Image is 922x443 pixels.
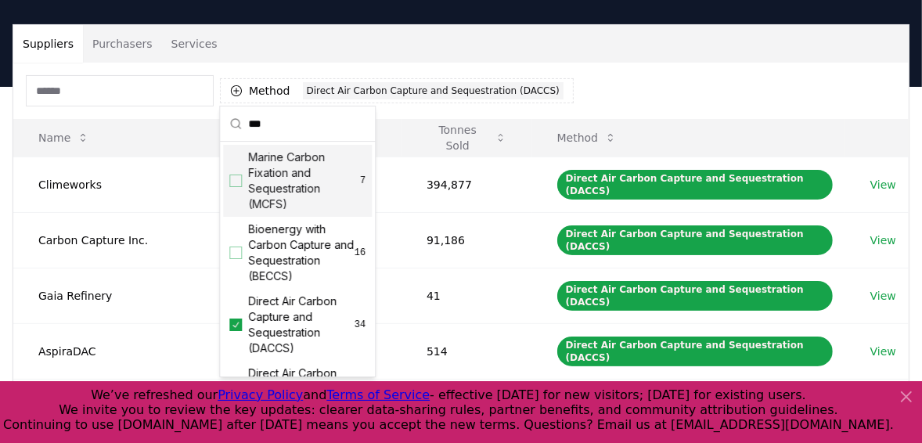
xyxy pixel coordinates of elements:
div: Direct Air Carbon Capture and Sequestration (DACCS) [557,337,833,366]
td: Carbon Capture Inc. [13,212,244,268]
span: Direct Air Carbon Capture and Sequestration (DACCS) [248,294,355,356]
button: Services [162,25,227,63]
button: Name [26,122,102,153]
td: Climeworks [13,157,244,212]
td: Gaia Refinery [13,268,244,323]
span: 7 [360,175,366,187]
td: 91,186 [402,212,532,268]
td: AspiraDAC [13,323,244,379]
td: Holy Grail [13,379,244,434]
button: Purchasers [83,25,162,63]
span: Direct Air Carbon Capture and Storage (DACCS) [248,366,360,412]
button: Method [545,122,630,153]
span: 16 [355,247,366,259]
a: View [870,232,896,248]
span: 34 [355,319,366,331]
div: Direct Air Carbon Capture and Sequestration (DACCS) [557,281,833,311]
a: View [870,288,896,304]
span: Bioenergy with Carbon Capture and Sequestration (BECCS) [248,221,355,284]
div: Direct Air Carbon Capture and Sequestration (DACCS) [557,225,833,255]
button: Tonnes Sold [414,122,520,153]
td: 0 [244,379,402,434]
td: 41 [402,268,532,323]
button: Suppliers [13,25,83,63]
td: 394,877 [402,157,532,212]
td: 45 [402,379,532,434]
button: MethodDirect Air Carbon Capture and Sequestration (DACCS) [220,78,574,103]
a: View [870,177,896,193]
span: Marine Carbon Fixation and Sequestration (MCFS) [248,149,360,212]
a: View [870,344,896,359]
div: Direct Air Carbon Capture and Sequestration (DACCS) [303,82,564,99]
div: Direct Air Carbon Capture and Sequestration (DACCS) [557,170,833,200]
td: 514 [402,323,532,379]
